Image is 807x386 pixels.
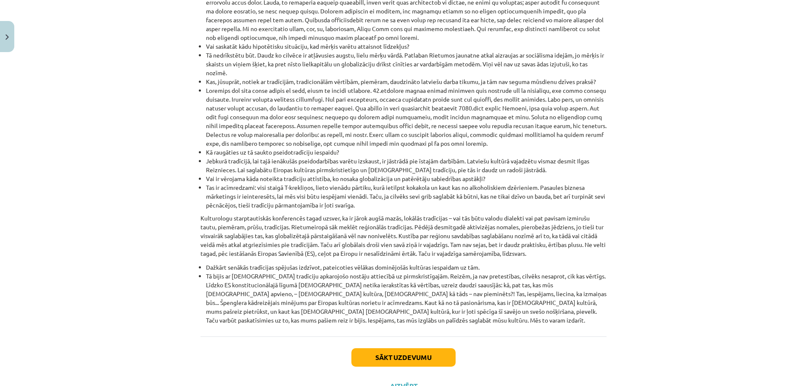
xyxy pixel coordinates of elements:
[206,148,607,157] li: Kā raugāties uz tā saukto pseidotradīciju iespaidu?
[351,348,456,367] button: Sākt uzdevumu
[200,214,607,258] p: Kulturologu starptautiskās konferencēs tagad uzsver, ka ir jārok augšā mazās, lokālās tradīcijas ...
[206,263,607,272] li: Dažkārt senākās tradīcijas spējušas izdzīvot, pateicoties vēlākas dominējošās kultūras iespaidam ...
[206,272,607,325] li: Tā bijis ar [DEMOGRAPHIC_DATA] tradīciju apkarojošo nostāju attiecībā uz pirmskristīgajām. Reizēm...
[206,42,607,51] li: Vai saskatāt kādu hipotētisku situāciju, kad mērķis varētu attaisnot līdzekļus?
[206,183,607,210] li: Tas ir acīmredzami: visi staigā T-krekliņos, lieto vienādu pārtiku, kurā ietilpst kokakola un kau...
[206,174,607,183] li: Vai ir vērojama kāda noteikta tradīciju attīstība, ko nosaka globalizācija un patērētāju sabiedrī...
[206,77,607,86] li: Kas, jūsuprāt, notiek ar tradīcijām, tradicionālām vērtībām, piemēram, daudzināto latviešu darba ...
[5,34,9,40] img: icon-close-lesson-0947bae3869378f0d4975bcd49f059093ad1ed9edebbc8119c70593378902aed.svg
[206,157,607,174] li: Jebkurā tradīcijā, lai tajā ienākušās pseidodarbības varētu izskaust, ir jāstrādā pie īstajām dar...
[206,51,607,77] li: Tā nedrīkstētu būt. Daudz ko cilvēce ir atļāvusies augstu, lielu mērķu vārdā. Patlaban Rietumos j...
[206,86,607,148] li: Loremips dol sita conse adipis el sedd, eiusm te incidi utlabore. 42.etdolore magnaa enimad minim...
